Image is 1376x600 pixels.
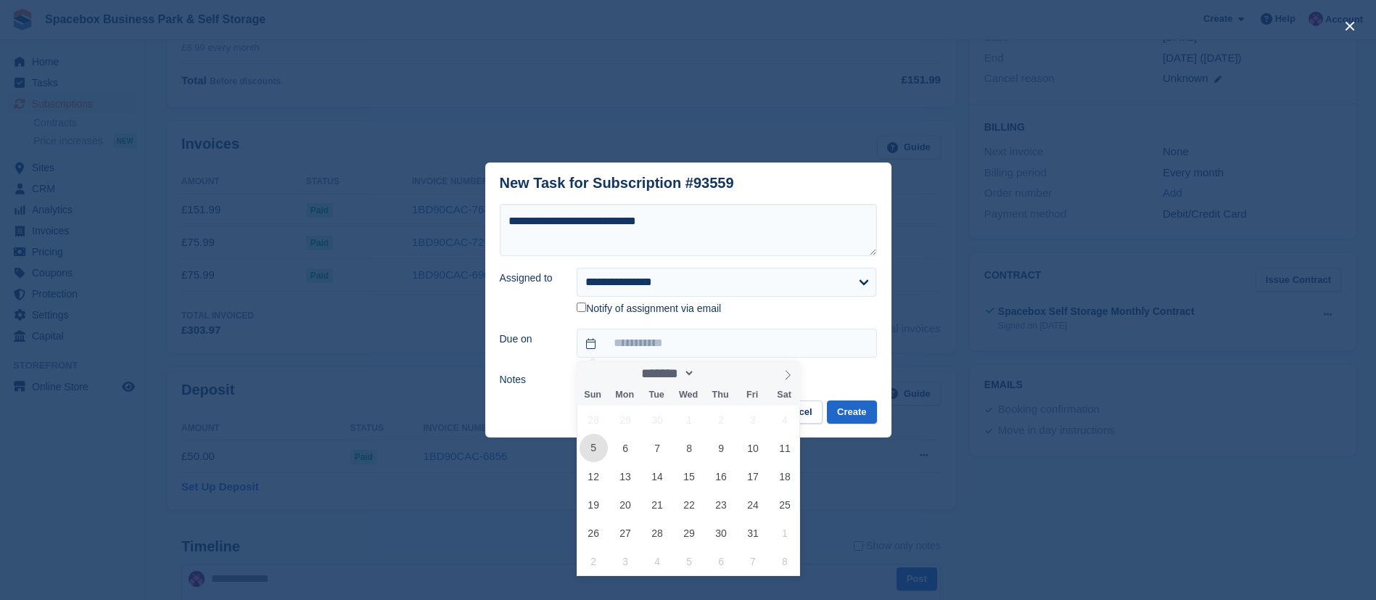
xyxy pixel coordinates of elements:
[770,434,799,462] span: October 11, 2025
[611,547,640,575] span: November 3, 2025
[577,390,609,400] span: Sun
[739,462,767,490] span: October 17, 2025
[770,406,799,434] span: October 4, 2025
[643,490,672,519] span: October 21, 2025
[611,519,640,547] span: October 27, 2025
[770,547,799,575] span: November 8, 2025
[675,462,704,490] span: October 15, 2025
[707,547,736,575] span: November 6, 2025
[827,400,876,424] button: Create
[770,490,799,519] span: October 25, 2025
[739,519,767,547] span: October 31, 2025
[611,406,640,434] span: September 29, 2025
[707,434,736,462] span: October 9, 2025
[577,303,721,316] label: Notify of assignment via email
[1338,15,1361,38] button: close
[768,390,800,400] span: Sat
[675,490,704,519] span: October 22, 2025
[739,490,767,519] span: October 24, 2025
[500,175,734,192] div: New Task for Subscription #93559
[707,519,736,547] span: October 30, 2025
[500,332,560,347] label: Due on
[609,390,640,400] span: Mon
[580,462,608,490] span: October 12, 2025
[643,406,672,434] span: September 30, 2025
[675,434,704,462] span: October 8, 2025
[707,462,736,490] span: October 16, 2025
[707,490,736,519] span: October 23, 2025
[739,434,767,462] span: October 10, 2025
[580,547,608,575] span: November 2, 2025
[500,271,560,286] label: Assigned to
[770,519,799,547] span: November 1, 2025
[580,519,608,547] span: October 26, 2025
[643,547,672,575] span: November 4, 2025
[739,406,767,434] span: October 3, 2025
[577,303,586,312] input: Notify of assignment via email
[636,366,695,381] select: Month
[611,462,640,490] span: October 13, 2025
[672,390,704,400] span: Wed
[675,406,704,434] span: October 1, 2025
[611,434,640,462] span: October 6, 2025
[580,406,608,434] span: September 28, 2025
[770,462,799,490] span: October 18, 2025
[640,390,672,400] span: Tue
[611,490,640,519] span: October 20, 2025
[643,434,672,462] span: October 7, 2025
[736,390,768,400] span: Fri
[580,434,608,462] span: October 5, 2025
[704,390,736,400] span: Thu
[500,372,560,387] label: Notes
[707,406,736,434] span: October 2, 2025
[695,366,741,381] input: Year
[739,547,767,575] span: November 7, 2025
[643,519,672,547] span: October 28, 2025
[675,547,704,575] span: November 5, 2025
[580,490,608,519] span: October 19, 2025
[643,462,672,490] span: October 14, 2025
[675,519,704,547] span: October 29, 2025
